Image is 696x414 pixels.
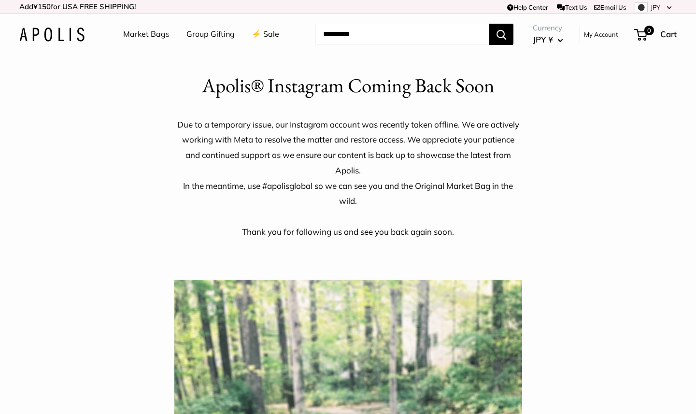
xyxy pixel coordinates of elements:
[557,3,586,11] a: Text Us
[186,27,235,42] a: Group Gifting
[584,29,618,40] a: My Account
[644,26,654,35] span: 0
[594,3,626,11] a: Email Us
[533,21,563,35] span: Currency
[533,34,553,44] span: JPY ¥
[489,24,513,45] button: Search
[507,3,548,11] a: Help Center
[315,24,489,45] input: Search...
[123,27,170,42] a: Market Bags
[19,28,85,42] img: Apolis
[635,27,677,42] a: 0 Cart
[651,3,660,11] span: JPY
[202,71,495,100] h1: Apolis® Instagram Coming Back Soon
[33,2,51,11] span: ¥150
[533,32,563,47] button: JPY ¥
[252,27,279,42] a: ⚡️ Sale
[660,29,677,39] span: Cart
